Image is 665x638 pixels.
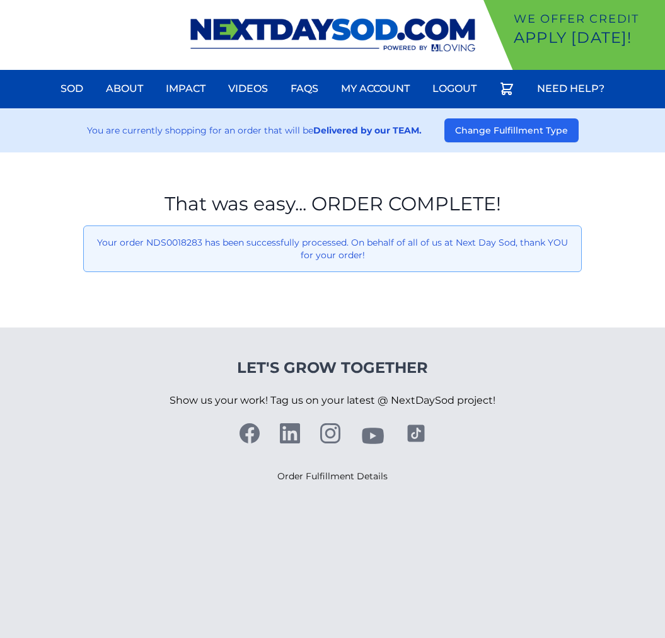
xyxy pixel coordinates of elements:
[514,28,660,48] p: Apply [DATE]!
[283,74,326,104] a: FAQs
[444,118,579,142] button: Change Fulfillment Type
[425,74,484,104] a: Logout
[158,74,213,104] a: Impact
[83,193,582,215] h1: That was easy... ORDER COMPLETE!
[170,358,495,378] h4: Let's Grow Together
[94,236,571,261] p: Your order NDS0018283 has been successfully processed. On behalf of all of us at Next Day Sod, th...
[277,470,388,482] a: Order Fulfillment Details
[98,74,151,104] a: About
[53,74,91,104] a: Sod
[221,74,275,104] a: Videos
[514,10,660,28] p: We offer Credit
[313,125,422,136] strong: Delivered by our TEAM.
[333,74,417,104] a: My Account
[170,378,495,423] p: Show us your work! Tag us on your latest @ NextDaySod project!
[529,74,612,104] a: Need Help?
